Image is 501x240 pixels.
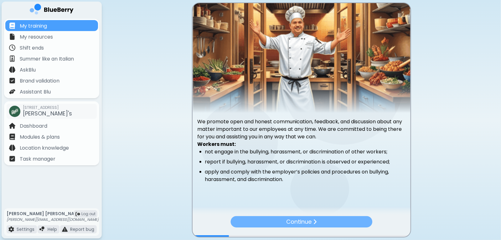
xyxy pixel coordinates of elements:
img: video thumbnail [193,3,411,113]
p: My resources [20,33,53,41]
img: file icon [9,34,15,40]
img: file icon [9,23,15,29]
p: Assistant Blu [20,88,51,96]
li: apply and comply with the employer’s policies and procedures on bullying, harassment, and discrim... [205,168,405,183]
span: Log out [81,211,96,216]
p: Dashboard [20,122,47,130]
img: file icon [62,227,68,232]
p: Continue [286,217,312,226]
img: logout [75,212,80,216]
img: company thumbnail [9,106,20,117]
p: Modules & plans [20,133,60,141]
p: We promote open and honest communication, feedback, and discussion about any matter important to ... [198,118,405,141]
p: Task manager [20,155,55,163]
img: file icon [8,227,14,232]
p: [PERSON_NAME] [PERSON_NAME] [7,211,99,216]
p: Summer like an Italian [20,55,74,63]
p: Report bug [70,227,94,232]
p: Help [48,227,57,232]
img: file icon [9,77,15,84]
p: AskBlu [20,66,36,74]
img: file icon [39,227,45,232]
img: company logo [30,4,74,17]
img: file icon [9,56,15,62]
p: Settings [17,227,34,232]
p: My training [20,22,47,30]
img: file icon [9,123,15,129]
span: [STREET_ADDRESS] [23,105,72,110]
img: file icon [9,45,15,51]
img: file icon [9,67,15,73]
li: report if bullying, harassment, or discrimination is observed or experienced; [205,158,405,166]
img: file icon [9,88,15,95]
img: file icon [313,219,317,225]
p: Location knowledge [20,144,69,152]
span: [PERSON_NAME]'s [23,109,72,117]
p: Shift ends [20,44,44,52]
p: [PERSON_NAME][EMAIL_ADDRESS][DOMAIN_NAME] [7,217,99,222]
img: file icon [9,156,15,162]
img: file icon [9,145,15,151]
p: Brand validation [20,77,59,85]
strong: Workers must: [198,141,236,148]
li: not engage in the bullying, harassment, or discrimination of other workers; [205,148,405,156]
img: file icon [9,134,15,140]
